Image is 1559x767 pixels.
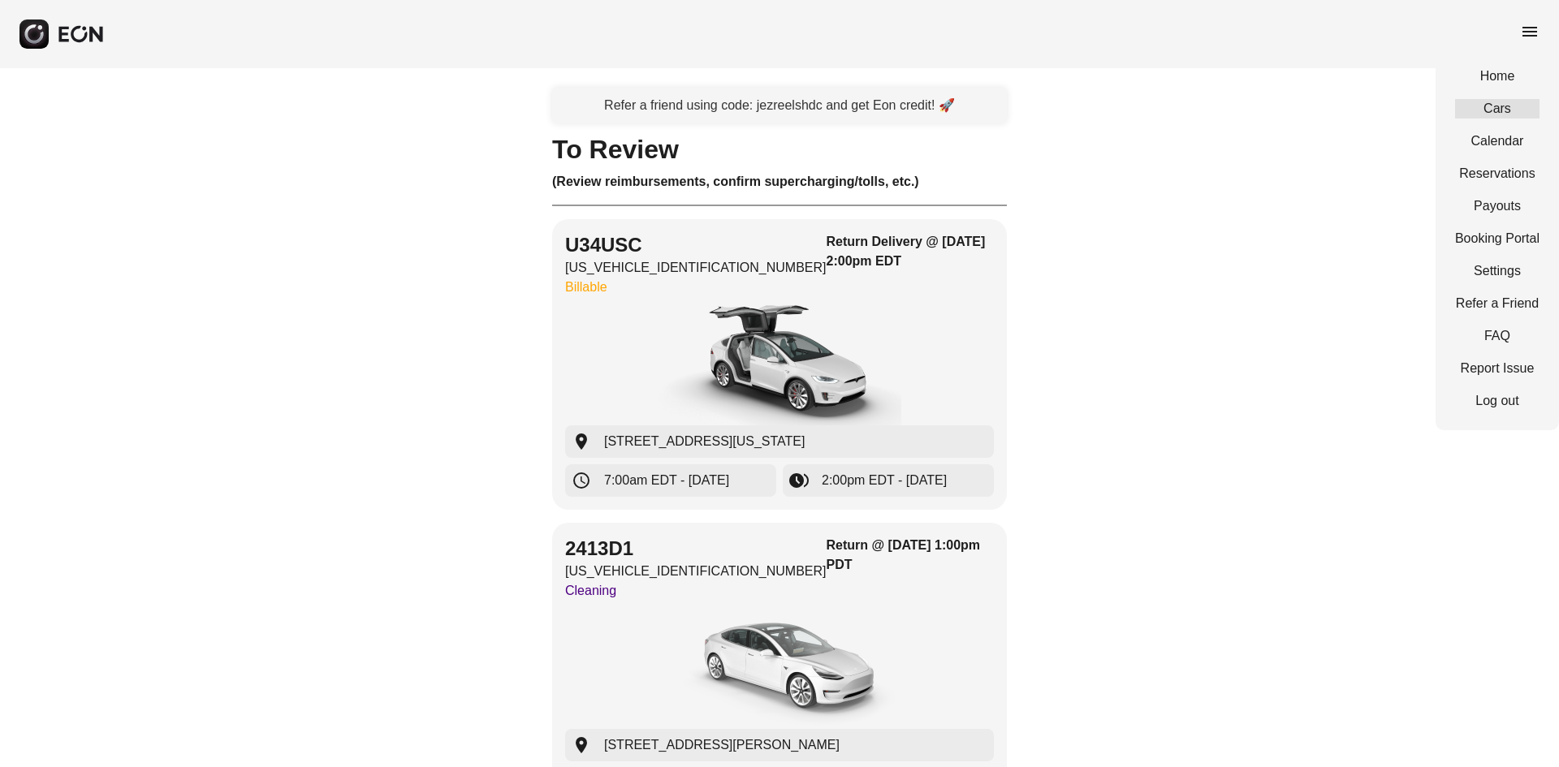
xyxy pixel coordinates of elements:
a: Reservations [1455,164,1540,183]
a: Cars [1455,99,1540,118]
a: Booking Portal [1455,229,1540,248]
span: 7:00am EDT - [DATE] [604,471,729,490]
h1: To Review [552,140,1007,159]
span: schedule [572,471,591,490]
p: Billable [565,278,827,297]
span: 2:00pm EDT - [DATE] [822,471,947,490]
a: FAQ [1455,326,1540,346]
img: car [658,607,901,729]
span: browse_gallery [789,471,809,490]
a: Refer a friend using code: jezreelshdc and get Eon credit! 🚀 [552,88,1007,123]
span: menu [1520,22,1540,41]
span: [STREET_ADDRESS][PERSON_NAME] [604,735,840,755]
h2: 2413D1 [565,536,827,562]
a: Calendar [1455,131,1540,151]
p: Cleaning [565,581,827,601]
img: car [658,304,901,425]
a: Payouts [1455,196,1540,216]
h3: (Review reimbursements, confirm supercharging/tolls, etc.) [552,172,1007,192]
p: [US_VEHICLE_IDENTIFICATION_NUMBER] [565,258,827,278]
button: U34USC[US_VEHICLE_IDENTIFICATION_NUMBER]BillableReturn Delivery @ [DATE] 2:00pm EDTcar[STREET_ADD... [552,219,1007,510]
a: Refer a Friend [1455,294,1540,313]
span: [STREET_ADDRESS][US_STATE] [604,432,805,451]
p: [US_VEHICLE_IDENTIFICATION_NUMBER] [565,562,827,581]
a: Settings [1455,261,1540,281]
a: Report Issue [1455,359,1540,378]
a: Log out [1455,391,1540,411]
span: location_on [572,735,591,755]
a: Home [1455,67,1540,86]
span: location_on [572,432,591,451]
h3: Return @ [DATE] 1:00pm PDT [827,536,994,575]
h2: U34USC [565,232,827,258]
h3: Return Delivery @ [DATE] 2:00pm EDT [827,232,994,271]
